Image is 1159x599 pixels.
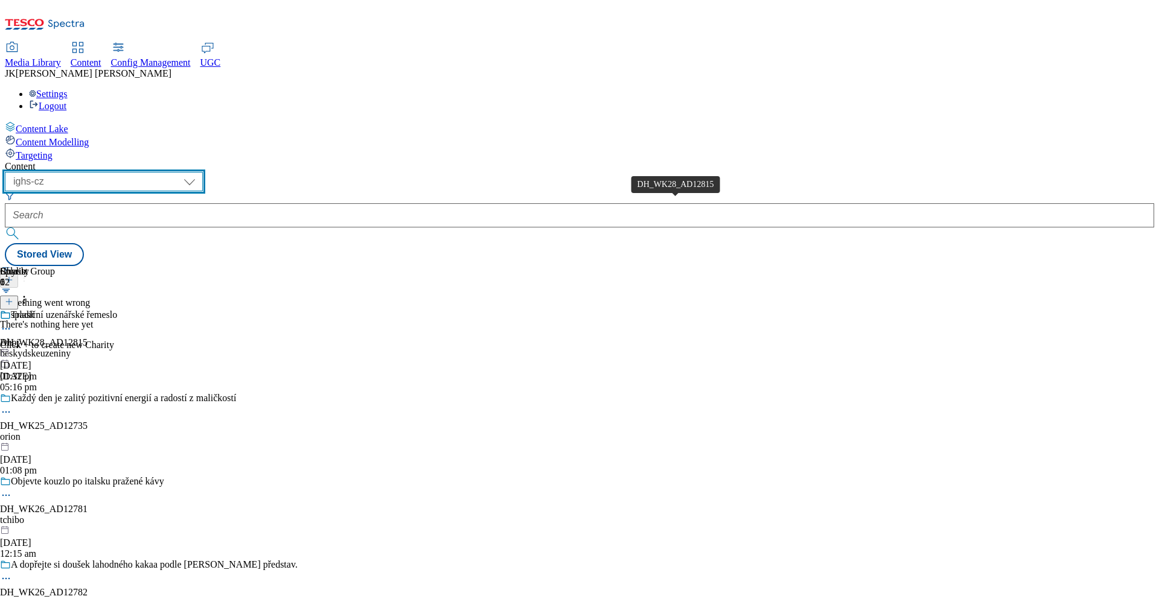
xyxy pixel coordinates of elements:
[71,57,101,68] span: Content
[11,393,236,404] div: Každý den je zalitý pozitivní energií a radostí z maličkostí
[5,57,61,68] span: Media Library
[11,309,117,320] div: Tradiční uzenářské řemeslo
[200,43,221,68] a: UGC
[5,43,61,68] a: Media Library
[111,43,191,68] a: Config Management
[5,161,1154,172] div: Content
[16,68,171,78] span: [PERSON_NAME] [PERSON_NAME]
[11,309,35,320] div: splash
[5,191,14,201] svg: Search Filters
[200,57,221,68] span: UGC
[16,137,89,147] span: Content Modelling
[5,68,16,78] span: JK
[111,57,191,68] span: Config Management
[5,243,84,266] button: Stored View
[11,559,298,570] div: A dopřejte si doušek lahodného kakaa podle [PERSON_NAME] představ.
[5,148,1154,161] a: Targeting
[5,203,1154,227] input: Search
[11,476,164,487] div: Objevte kouzlo po italsku pražené kávy
[16,124,68,134] span: Content Lake
[71,43,101,68] a: Content
[5,135,1154,148] a: Content Modelling
[29,101,66,111] a: Logout
[5,121,1154,135] a: Content Lake
[16,150,53,160] span: Targeting
[29,89,68,99] a: Settings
